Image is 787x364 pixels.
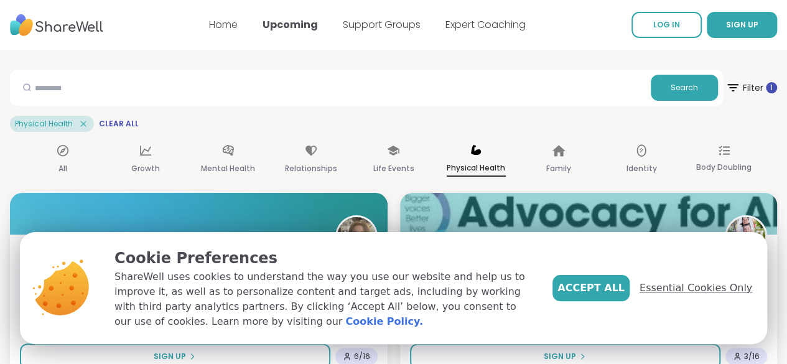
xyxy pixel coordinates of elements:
[653,19,680,30] span: LOG IN
[337,217,376,256] img: AliciaMarie
[744,352,760,362] span: 3 / 16
[263,17,318,32] a: Upcoming
[770,83,773,93] span: 1
[726,19,758,30] span: SIGN UP
[707,12,777,38] button: SIGN UP
[10,8,103,42] img: ShareWell Nav Logo
[209,17,238,32] a: Home
[343,17,421,32] a: Support Groups
[285,161,337,176] p: Relationships
[15,119,73,129] span: Physical Health
[114,269,533,329] p: ShareWell uses cookies to understand the way you use our website and help us to improve it, as we...
[58,161,67,176] p: All
[154,351,186,362] span: Sign Up
[373,161,414,176] p: Life Events
[201,161,255,176] p: Mental Health
[447,161,506,177] p: Physical Health
[99,119,139,129] span: Clear All
[544,351,576,362] span: Sign Up
[671,82,698,93] span: Search
[626,161,656,176] p: Identity
[631,12,702,38] a: LOG IN
[651,75,718,101] button: Search
[552,275,630,301] button: Accept All
[640,281,752,296] span: Essential Cookies Only
[696,160,752,175] p: Body Doubling
[557,281,625,296] span: Accept All
[727,217,765,256] img: JollyJessie38
[354,352,370,362] span: 6 / 16
[445,17,526,32] a: Expert Coaching
[131,161,160,176] p: Growth
[725,70,777,106] button: Filter 1
[546,161,571,176] p: Family
[345,314,422,329] a: Cookie Policy.
[725,73,777,103] span: Filter
[114,247,533,269] p: Cookie Preferences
